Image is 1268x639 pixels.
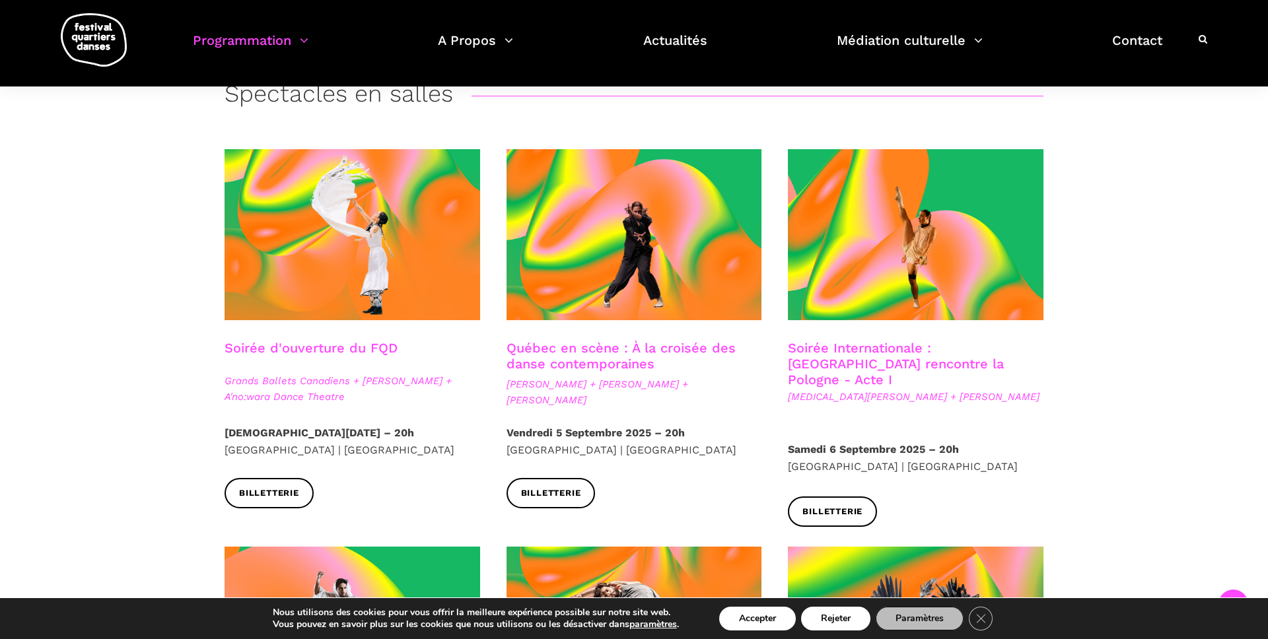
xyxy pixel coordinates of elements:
[629,619,677,630] button: paramètres
[788,496,877,526] a: Billetterie
[225,340,398,356] a: Soirée d'ouverture du FQD
[876,607,964,630] button: Paramètres
[225,426,414,439] strong: [DEMOGRAPHIC_DATA][DATE] – 20h
[521,487,581,500] span: Billetterie
[788,441,1043,475] p: [GEOGRAPHIC_DATA] | [GEOGRAPHIC_DATA]
[507,478,596,508] a: Billetterie
[225,373,480,405] span: Grands Ballets Canadiens + [PERSON_NAME] + A'no:wara Dance Theatre
[239,487,299,500] span: Billetterie
[225,424,480,458] p: [GEOGRAPHIC_DATA] | [GEOGRAPHIC_DATA]
[507,340,736,372] a: Québec en scène : À la croisée des danse contemporaines
[438,29,513,68] a: A Propos
[193,29,308,68] a: Programmation
[788,340,1004,387] a: Soirée Internationale : [GEOGRAPHIC_DATA] rencontre la Pologne - Acte I
[273,607,679,619] p: Nous utilisons des cookies pour vous offrir la meilleure expérience possible sur notre site web.
[507,426,685,439] strong: Vendredi 5 Septembre 2025 – 20h
[719,607,796,630] button: Accepter
[61,13,127,67] img: logo-fqd-med
[1112,29,1162,68] a: Contact
[507,376,762,408] span: [PERSON_NAME] + [PERSON_NAME] + [PERSON_NAME]
[802,505,863,519] span: Billetterie
[788,389,1043,405] span: [MEDICAL_DATA][PERSON_NAME] + [PERSON_NAME]
[225,80,453,113] h3: Spectacles en salles
[837,29,983,68] a: Médiation culturelle
[969,607,993,630] button: Close GDPR Cookie Banner
[788,443,959,455] strong: Samedi 6 Septembre 2025 – 20h
[801,607,870,630] button: Rejeter
[273,619,679,630] p: Vous pouvez en savoir plus sur les cookies que nous utilisons ou les désactiver dans .
[507,424,762,458] p: [GEOGRAPHIC_DATA] | [GEOGRAPHIC_DATA]
[643,29,707,68] a: Actualités
[225,478,314,508] a: Billetterie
